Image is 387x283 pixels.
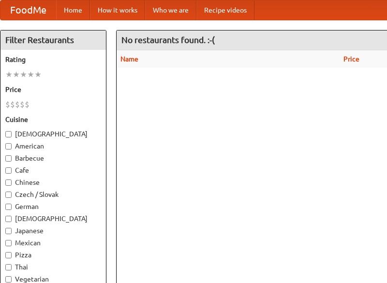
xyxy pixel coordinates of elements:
input: Czech / Slovak [5,192,12,198]
a: Name [120,55,138,63]
a: Home [56,0,90,20]
label: [DEMOGRAPHIC_DATA] [5,214,101,223]
label: Mexican [5,238,101,248]
input: Pizza [5,252,12,258]
h5: Rating [5,55,101,64]
input: [DEMOGRAPHIC_DATA] [5,131,12,137]
label: Japanese [5,226,101,236]
label: American [5,141,101,151]
label: Chinese [5,178,101,187]
label: Thai [5,262,101,272]
h4: Filter Restaurants [0,30,106,50]
a: Recipe videos [196,0,254,20]
label: Cafe [5,165,101,175]
input: Cafe [5,167,12,174]
label: Barbecue [5,153,101,163]
input: Mexican [5,240,12,246]
a: Who we are [145,0,196,20]
h5: Price [5,85,101,94]
input: Barbecue [5,155,12,162]
li: ★ [27,69,34,80]
a: Price [343,55,359,63]
li: ★ [13,69,20,80]
li: $ [20,99,25,110]
li: $ [25,99,30,110]
input: [DEMOGRAPHIC_DATA] [5,216,12,222]
ng-pluralize: No restaurants found. :-( [121,35,215,45]
input: Vegetarian [5,276,12,283]
label: Pizza [5,250,101,260]
input: German [5,204,12,210]
input: Japanese [5,228,12,234]
li: $ [5,99,10,110]
label: Czech / Slovak [5,190,101,199]
li: $ [10,99,15,110]
li: ★ [20,69,27,80]
a: FoodMe [0,0,56,20]
input: American [5,143,12,149]
label: [DEMOGRAPHIC_DATA] [5,129,101,139]
li: $ [15,99,20,110]
a: How it works [90,0,145,20]
h5: Cuisine [5,115,101,124]
li: ★ [34,69,42,80]
label: German [5,202,101,211]
input: Chinese [5,179,12,186]
input: Thai [5,264,12,270]
li: ★ [5,69,13,80]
